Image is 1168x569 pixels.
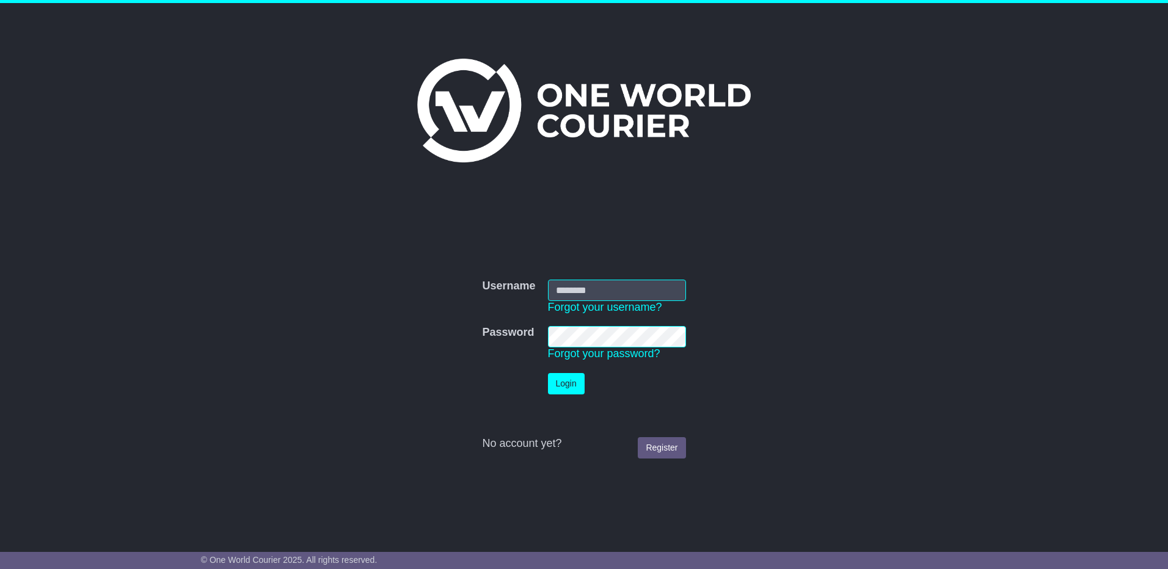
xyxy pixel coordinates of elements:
label: Password [482,326,534,339]
div: No account yet? [482,437,685,451]
label: Username [482,280,535,293]
img: One World [417,59,751,162]
a: Register [638,437,685,458]
a: Forgot your username? [548,301,662,313]
button: Login [548,373,585,394]
a: Forgot your password? [548,347,660,360]
span: © One World Courier 2025. All rights reserved. [201,555,378,565]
